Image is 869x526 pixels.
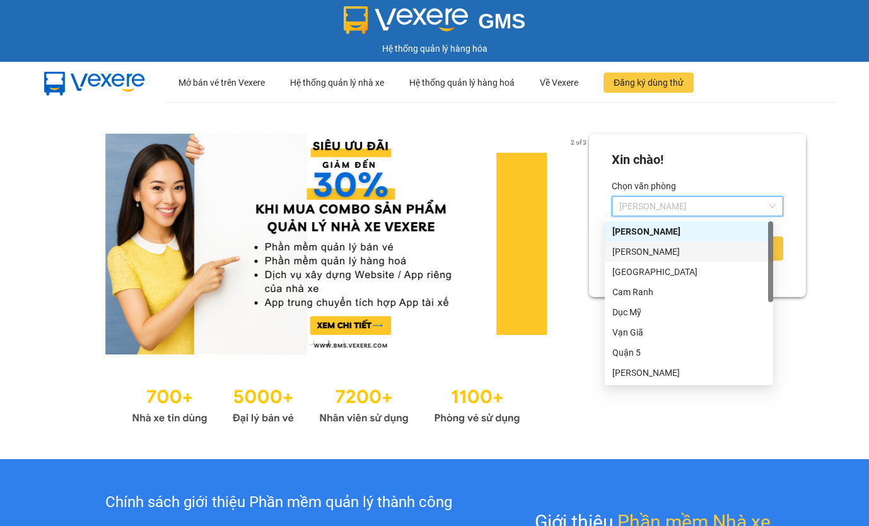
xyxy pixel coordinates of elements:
[612,176,676,196] label: Chọn văn phòng
[612,225,766,238] div: [PERSON_NAME]
[612,245,766,259] div: [PERSON_NAME]
[308,339,313,344] li: slide item 1
[3,42,866,56] div: Hệ thống quản lý hàng hóa
[612,366,766,380] div: [PERSON_NAME]
[612,346,766,359] div: Quận 5
[567,134,589,150] p: 2 of 3
[605,342,773,363] div: Quận 5
[604,73,694,93] button: Đăng ký dùng thử
[612,265,766,279] div: [GEOGRAPHIC_DATA]
[409,62,515,103] div: Hệ thống quản lý hàng hoá
[132,380,520,428] img: Statistics.png
[605,262,773,282] div: Ninh Hòa
[605,363,773,383] div: Cam Đức
[344,6,469,34] img: logo 2
[605,322,773,342] div: Vạn Giã
[614,76,684,90] span: Đăng ký dùng thử
[605,302,773,322] div: Dục Mỹ
[61,491,496,515] div: Chính sách giới thiệu Phần mềm quản lý thành công
[612,285,766,299] div: Cam Ranh
[612,305,766,319] div: Dục Mỹ
[619,197,776,216] span: Diên Khánh
[63,134,81,354] button: previous slide / item
[605,221,773,242] div: Diên Khánh
[32,62,158,103] img: mbUUG5Q.png
[339,339,344,344] li: slide item 3
[178,62,265,103] div: Mở bán vé trên Vexere
[540,62,578,103] div: Về Vexere
[324,339,329,344] li: slide item 2
[290,62,384,103] div: Hệ thống quản lý nhà xe
[605,282,773,302] div: Cam Ranh
[605,242,773,262] div: Phạm Ngũ Lão
[612,150,663,170] div: Xin chào!
[571,134,589,354] button: next slide / item
[344,19,526,29] a: GMS
[612,325,766,339] div: Vạn Giã
[478,9,525,33] span: GMS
